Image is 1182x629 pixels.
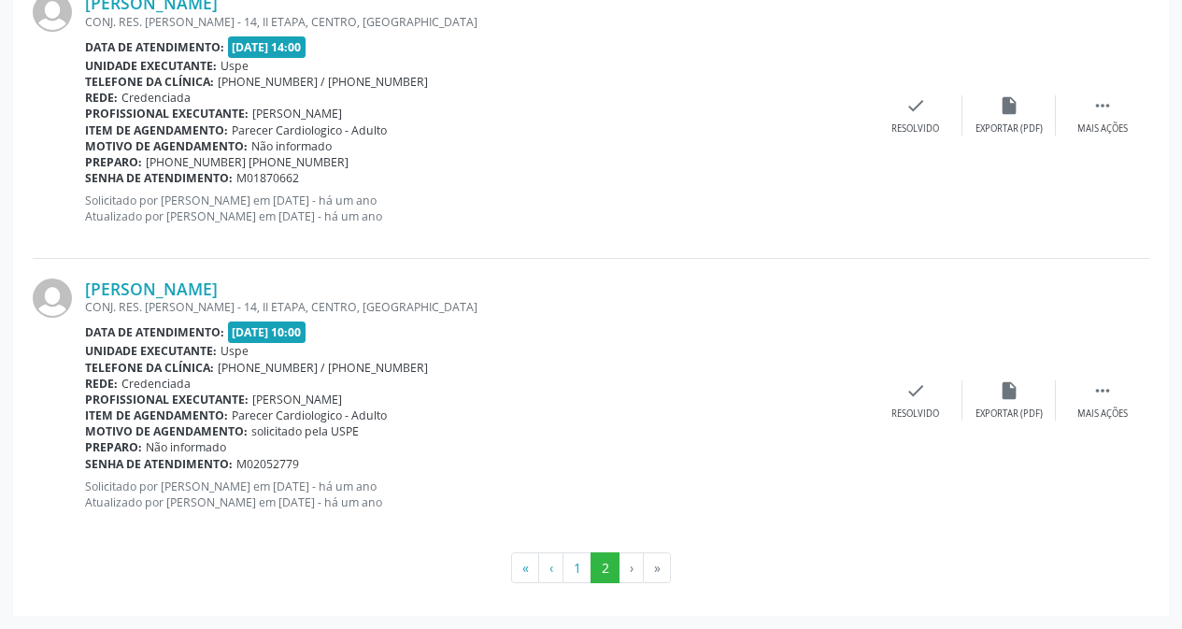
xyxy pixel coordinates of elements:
[85,14,869,30] div: CONJ. RES. [PERSON_NAME] - 14, II ETAPA, CENTRO, [GEOGRAPHIC_DATA]
[121,90,191,106] span: Credenciada
[33,552,1149,584] ul: Pagination
[85,392,249,407] b: Profissional executante:
[85,154,142,170] b: Preparo:
[905,95,926,116] i: check
[85,58,217,74] b: Unidade executante:
[1077,122,1128,136] div: Mais ações
[511,552,539,584] button: Go to first page
[85,423,248,439] b: Motivo de agendamento:
[85,456,233,472] b: Senha de atendimento:
[999,95,1019,116] i: insert_drive_file
[976,122,1043,136] div: Exportar (PDF)
[85,106,249,122] b: Profissional executante:
[1092,95,1113,116] i: 
[221,58,249,74] span: Uspe
[85,376,118,392] b: Rede:
[251,138,332,154] span: Não informado
[252,106,342,122] span: [PERSON_NAME]
[85,343,217,359] b: Unidade executante:
[121,376,191,392] span: Credenciada
[999,380,1019,401] i: insert_drive_file
[563,552,591,584] button: Go to page 1
[221,343,249,359] span: Uspe
[236,456,299,472] span: M02052779
[538,552,563,584] button: Go to previous page
[85,279,218,299] a: [PERSON_NAME]
[976,407,1043,421] div: Exportar (PDF)
[891,122,939,136] div: Resolvido
[85,360,214,376] b: Telefone da clínica:
[146,154,349,170] span: [PHONE_NUMBER] [PHONE_NUMBER]
[1077,407,1128,421] div: Mais ações
[228,322,306,343] span: [DATE] 10:00
[85,90,118,106] b: Rede:
[85,122,228,138] b: Item de agendamento:
[252,392,342,407] span: [PERSON_NAME]
[146,439,226,455] span: Não informado
[218,360,428,376] span: [PHONE_NUMBER] / [PHONE_NUMBER]
[232,407,387,423] span: Parecer Cardiologico - Adulto
[232,122,387,138] span: Parecer Cardiologico - Adulto
[591,552,619,584] button: Go to page 2
[85,439,142,455] b: Preparo:
[85,479,869,510] p: Solicitado por [PERSON_NAME] em [DATE] - há um ano Atualizado por [PERSON_NAME] em [DATE] - há um...
[33,279,72,318] img: img
[85,324,224,340] b: Data de atendimento:
[85,299,869,315] div: CONJ. RES. [PERSON_NAME] - 14, II ETAPA, CENTRO, [GEOGRAPHIC_DATA]
[905,380,926,401] i: check
[85,39,224,55] b: Data de atendimento:
[85,170,233,186] b: Senha de atendimento:
[85,138,248,154] b: Motivo de agendamento:
[85,193,869,224] p: Solicitado por [PERSON_NAME] em [DATE] - há um ano Atualizado por [PERSON_NAME] em [DATE] - há um...
[236,170,299,186] span: M01870662
[85,407,228,423] b: Item de agendamento:
[251,423,359,439] span: solicitado pela USPE
[218,74,428,90] span: [PHONE_NUMBER] / [PHONE_NUMBER]
[1092,380,1113,401] i: 
[228,36,306,58] span: [DATE] 14:00
[85,74,214,90] b: Telefone da clínica:
[891,407,939,421] div: Resolvido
